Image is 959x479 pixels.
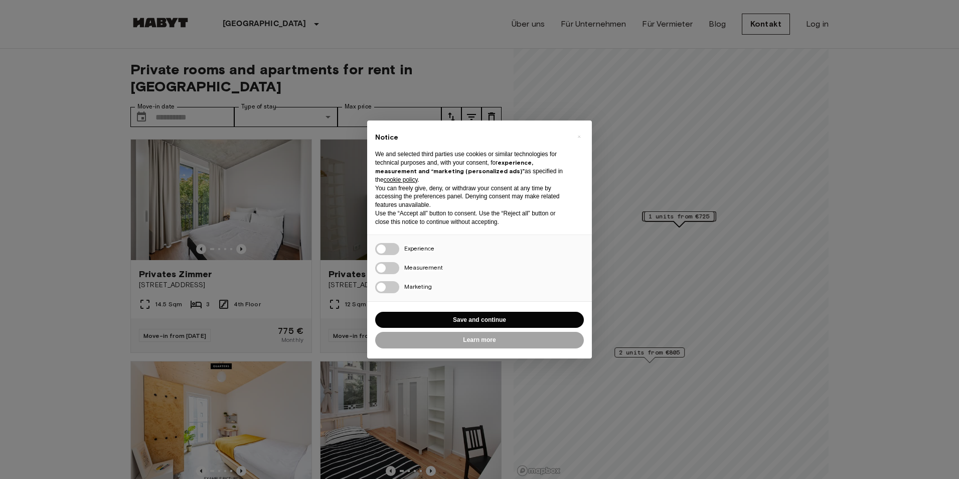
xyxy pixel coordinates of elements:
p: Use the “Accept all” button to consent. Use the “Reject all” button or close this notice to conti... [375,209,568,226]
a: cookie policy [384,176,418,183]
span: × [577,131,581,143]
span: Measurement [404,264,443,271]
button: Close this notice [571,129,587,145]
span: Experience [404,245,434,252]
p: You can freely give, deny, or withdraw your consent at any time by accessing the preferences pane... [375,184,568,209]
h2: Notice [375,133,568,143]
button: Save and continue [375,312,584,328]
p: We and selected third parties use cookies or similar technologies for technical purposes and, wit... [375,150,568,184]
strong: experience, measurement and “marketing (personalized ads)” [375,159,533,175]
span: Marketing [404,283,432,290]
button: Learn more [375,332,584,348]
